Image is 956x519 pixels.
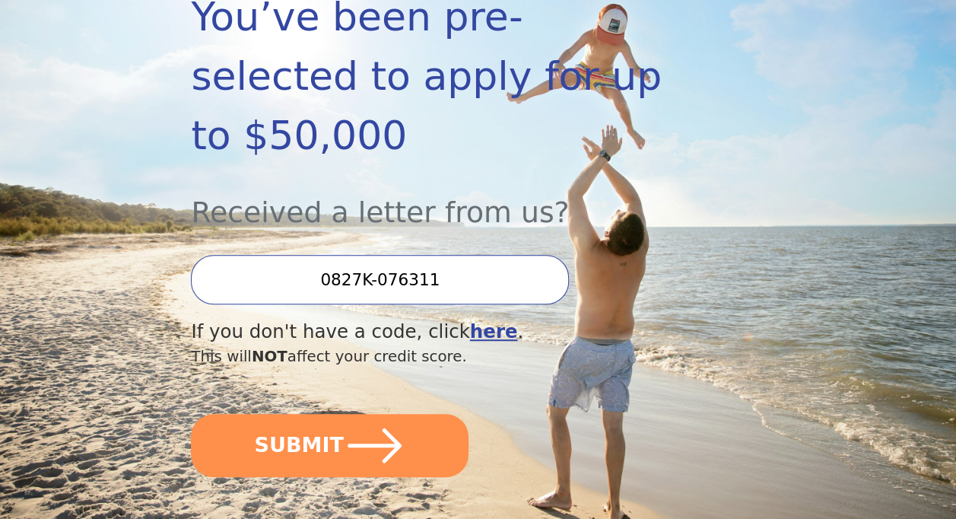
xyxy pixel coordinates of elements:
[191,255,569,304] input: Enter your Offer Code:
[252,348,287,365] span: NOT
[191,318,678,346] div: If you don't have a code, click .
[470,320,518,342] a: here
[191,345,678,368] div: This will affect your credit score.
[191,165,678,234] div: Received a letter from us?
[191,414,468,477] button: SUBMIT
